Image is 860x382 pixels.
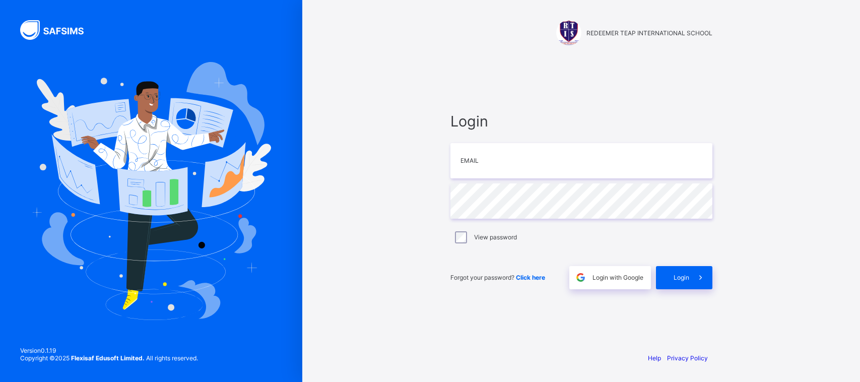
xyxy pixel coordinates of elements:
[20,354,198,362] span: Copyright © 2025 All rights reserved.
[586,29,712,37] span: REDEEMER TEAP INTERNATIONAL SCHOOL
[31,62,271,320] img: Hero Image
[648,354,661,362] a: Help
[674,274,689,281] span: Login
[71,354,145,362] strong: Flexisaf Edusoft Limited.
[450,112,712,130] span: Login
[516,274,545,281] a: Click here
[450,274,545,281] span: Forgot your password?
[20,347,198,354] span: Version 0.1.19
[20,20,96,40] img: SAFSIMS Logo
[575,272,586,283] img: google.396cfc9801f0270233282035f929180a.svg
[592,274,643,281] span: Login with Google
[667,354,708,362] a: Privacy Policy
[474,233,517,241] label: View password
